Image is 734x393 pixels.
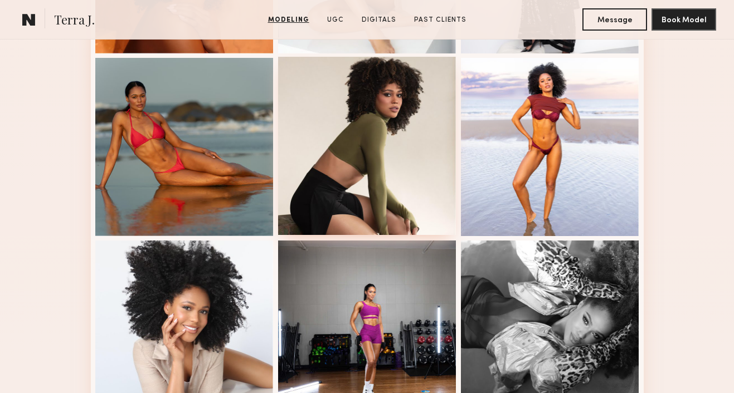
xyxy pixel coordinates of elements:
[323,15,348,25] a: UGC
[357,15,401,25] a: Digitals
[652,14,716,24] a: Book Model
[410,15,471,25] a: Past Clients
[652,8,716,31] button: Book Model
[54,11,95,31] span: Terra J.
[582,8,647,31] button: Message
[264,15,314,25] a: Modeling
